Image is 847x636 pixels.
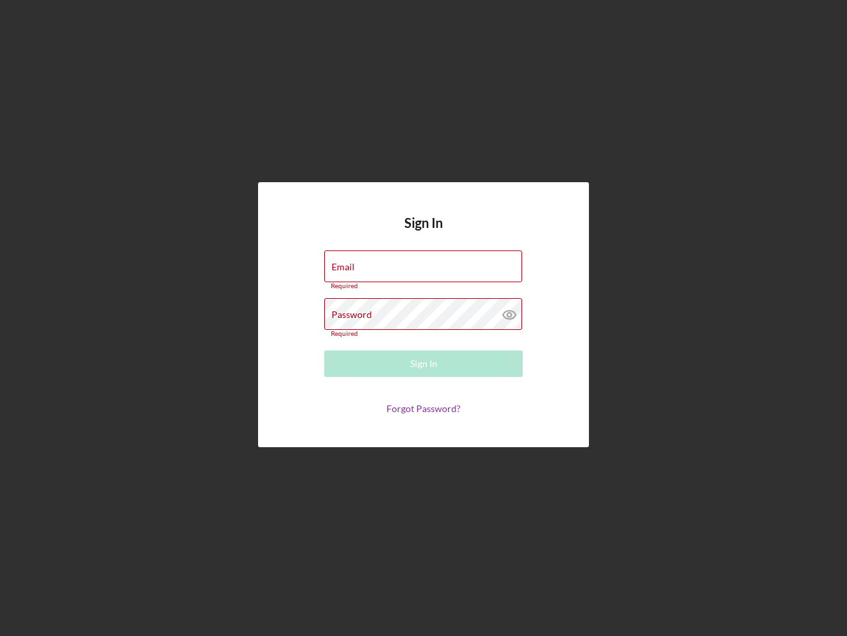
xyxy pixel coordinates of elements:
[324,330,523,338] div: Required
[404,215,443,250] h4: Sign In
[332,262,355,272] label: Email
[324,350,523,377] button: Sign In
[410,350,437,377] div: Sign In
[386,403,461,414] a: Forgot Password?
[332,309,372,320] label: Password
[324,282,523,290] div: Required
